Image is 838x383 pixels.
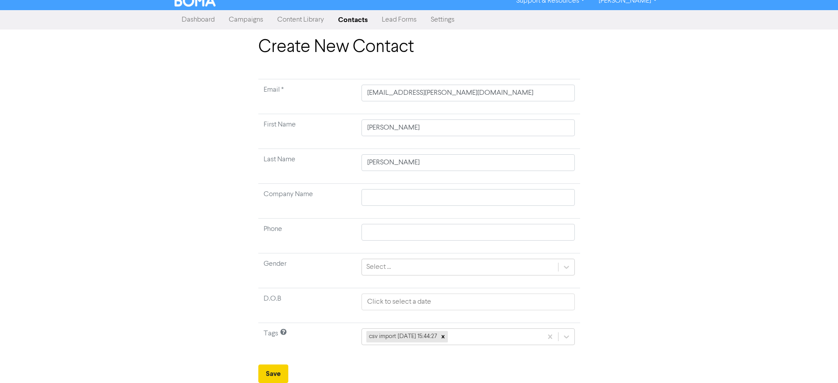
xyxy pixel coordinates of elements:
[258,364,288,383] button: Save
[331,11,375,29] a: Contacts
[258,37,580,58] h1: Create New Contact
[366,331,438,342] div: csv import [DATE] 15:44:27
[258,114,357,149] td: First Name
[258,184,357,219] td: Company Name
[727,288,838,383] iframe: Chat Widget
[366,262,391,272] div: Select ...
[361,294,574,310] input: Click to select a date
[424,11,462,29] a: Settings
[175,11,222,29] a: Dashboard
[258,288,357,323] td: D.O.B
[258,149,357,184] td: Last Name
[222,11,270,29] a: Campaigns
[258,219,357,253] td: Phone
[270,11,331,29] a: Content Library
[375,11,424,29] a: Lead Forms
[258,253,357,288] td: Gender
[258,79,357,114] td: Required
[258,323,357,358] td: Tags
